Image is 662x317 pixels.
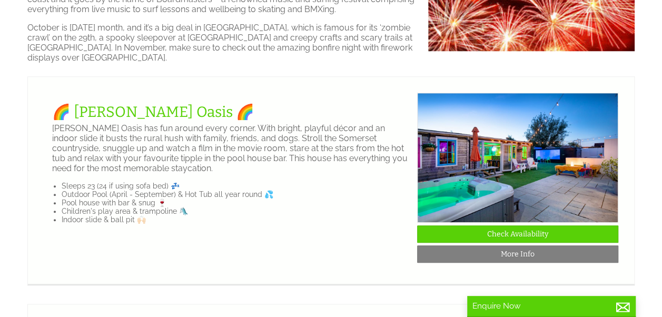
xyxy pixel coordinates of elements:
[62,190,409,199] li: Outdoor Pool (April - September) & Hot Tub all year round 💦
[27,23,422,63] p: October is [DATE] month, and it’s a big deal in [GEOGRAPHIC_DATA], which is famous for its ‘zombi...
[472,301,630,311] p: Enquire Now
[62,207,409,215] li: Children's play area & trampoline 🛝
[62,182,409,190] li: Sleeps 23 (24 if using sofa bed) 💤
[417,93,618,223] img: Oasis_-_reshoot_Low_res_25-07-03-0048.original.JPG
[417,245,618,263] a: More Info
[52,123,409,173] p: [PERSON_NAME] Oasis has fun around every corner. With bright, playful décor and an indoor slide i...
[62,199,409,207] li: Pool house with bar & snug 🍷
[52,103,254,121] a: 🌈 [PERSON_NAME] Oasis 🌈
[417,225,618,243] a: Check Availability
[62,215,409,224] li: Indoor slide & ball pit 🙌🏻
